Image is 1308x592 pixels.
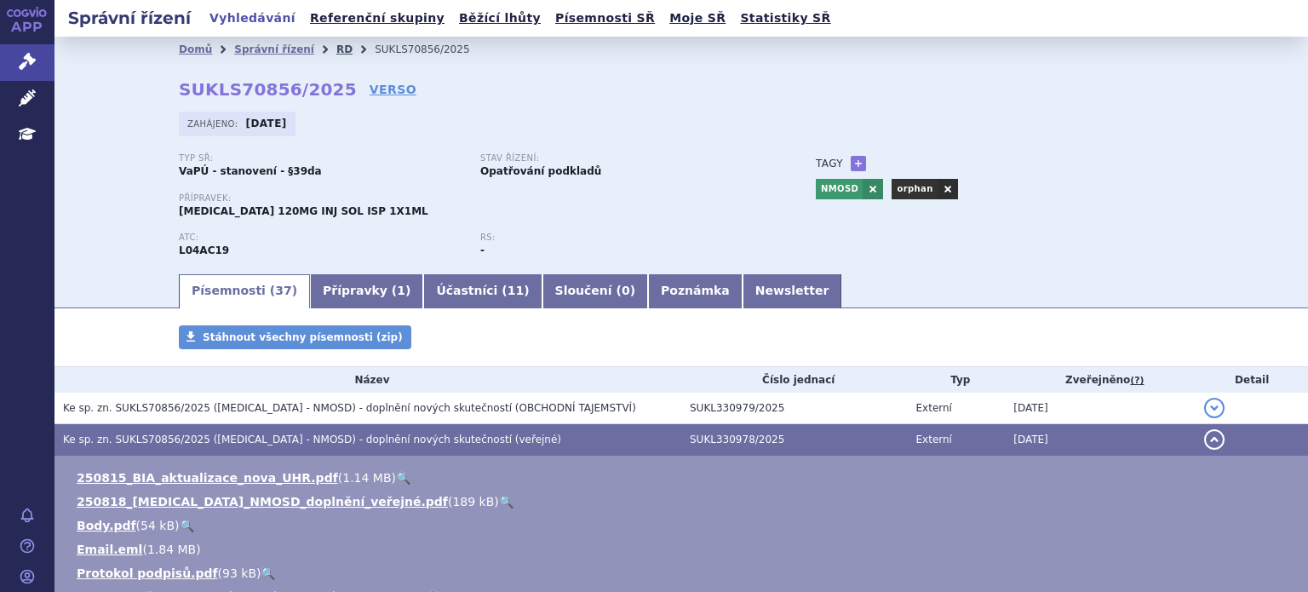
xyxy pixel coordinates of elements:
[1204,429,1225,450] button: detail
[187,117,241,130] span: Zahájeno:
[54,6,204,30] h2: Správní řízení
[179,79,357,100] strong: SUKLS70856/2025
[275,284,291,297] span: 37
[179,233,463,243] p: ATC:
[179,193,782,204] p: Přípravek:
[916,402,952,414] span: Externí
[397,284,405,297] span: 1
[179,244,229,256] strong: SATRALIZUMAB
[816,153,843,174] h3: Tagy
[77,471,338,485] a: 250815_BIA_aktualizace_nova_UHR.pdf
[735,7,835,30] a: Statistiky SŘ
[480,165,601,177] strong: Opatřování podkladů
[77,565,1291,582] li: ( )
[77,541,1291,558] li: ( )
[892,179,937,199] a: orphan
[77,566,218,580] a: Protokol podpisů.pdf
[203,331,403,343] span: Stáhnout všechny písemnosti (zip)
[63,402,636,414] span: Ke sp. zn. SUKLS70856/2025 (ENSPRYNG - NMOSD) - doplnění nových skutečností (OBCHODNÍ TAJEMSTVÍ)
[452,495,494,509] span: 189 kB
[77,543,142,556] a: Email.eml
[622,284,630,297] span: 0
[480,233,765,243] p: RS:
[1005,367,1196,393] th: Zveřejněno
[370,81,416,98] a: VERSO
[916,434,952,445] span: Externí
[179,43,212,55] a: Domů
[542,274,648,308] a: Sloučení (0)
[77,493,1291,510] li: ( )
[77,519,136,532] a: Body.pdf
[499,495,513,509] a: 🔍
[508,284,524,297] span: 11
[204,7,301,30] a: Vyhledávání
[1204,398,1225,418] button: detail
[423,274,542,308] a: Účastníci (11)
[63,434,561,445] span: Ke sp. zn. SUKLS70856/2025 (ENSPRYNG - NMOSD) - doplnění nových skutečností (veřejné)
[681,424,908,456] td: SUKL330978/2025
[305,7,450,30] a: Referenční skupiny
[77,517,1291,534] li: ( )
[310,274,423,308] a: Přípravky (1)
[141,519,175,532] span: 54 kB
[681,367,908,393] th: Číslo jednací
[396,471,410,485] a: 🔍
[246,118,287,129] strong: [DATE]
[480,244,485,256] strong: -
[77,495,448,509] a: 250818_[MEDICAL_DATA]_NMOSD_doplnění_veřejné.pdf
[454,7,546,30] a: Běžící lhůty
[261,566,275,580] a: 🔍
[179,165,322,177] strong: VaPÚ - stanovení - §39da
[375,37,491,62] li: SUKLS70856/2025
[179,153,463,164] p: Typ SŘ:
[648,274,743,308] a: Poznámka
[1005,393,1196,424] td: [DATE]
[179,325,411,349] a: Stáhnout všechny písemnosti (zip)
[664,7,731,30] a: Moje SŘ
[342,471,391,485] span: 1.14 MB
[550,7,660,30] a: Písemnosti SŘ
[1130,375,1144,387] abbr: (?)
[180,519,194,532] a: 🔍
[54,367,681,393] th: Název
[179,274,310,308] a: Písemnosti (37)
[1196,367,1308,393] th: Detail
[179,205,428,217] span: [MEDICAL_DATA] 120MG INJ SOL ISP 1X1ML
[336,43,353,55] a: RD
[851,156,866,171] a: +
[234,43,314,55] a: Správní řízení
[147,543,196,556] span: 1.84 MB
[222,566,256,580] span: 93 kB
[816,179,863,199] a: NMOSD
[908,367,1006,393] th: Typ
[1005,424,1196,456] td: [DATE]
[480,153,765,164] p: Stav řízení:
[681,393,908,424] td: SUKL330979/2025
[77,469,1291,486] li: ( )
[743,274,842,308] a: Newsletter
